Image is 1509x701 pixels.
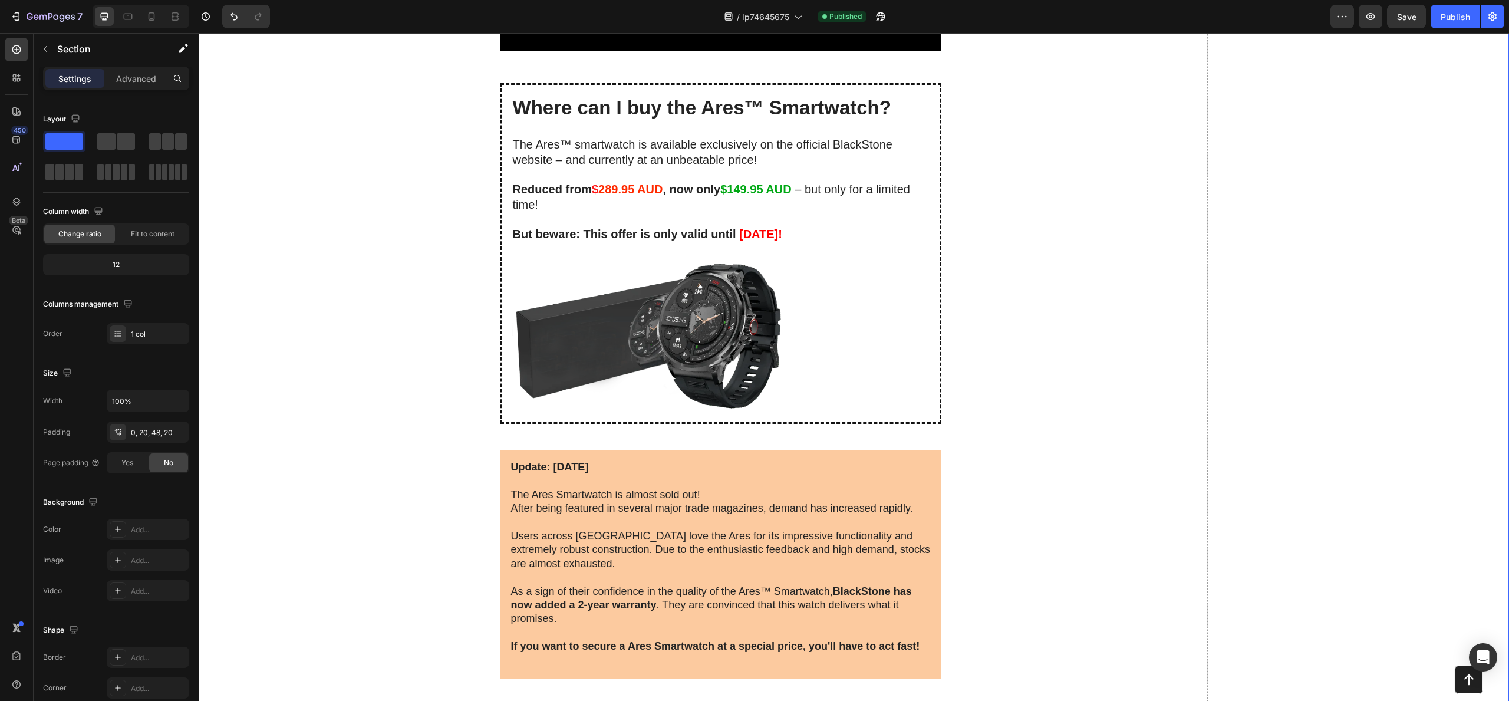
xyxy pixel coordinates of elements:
p: 7 [77,9,83,24]
div: Columns management [43,297,135,312]
strong: $149.95 AUD [522,150,592,163]
div: Corner [43,683,67,693]
div: Rich Text Editor. Editing area: main [313,103,732,210]
button: Publish [1431,5,1480,28]
div: Page padding [43,458,100,468]
strong: BlackStone has now added a 2-year warranty [312,552,713,578]
img: gempages_540193529150833569-d5c59139-2fae-4ba0-aaad-323baa050300.png [313,225,732,380]
div: Video [43,585,62,596]
strong: If you want to secure a Ares Smartwatch at a special price, you'll have to act fast! [312,607,721,619]
p: As a sign of their confidence in the quality of the Ares™ Smartwatch, . They are convinced that t... [312,552,732,593]
strong: $ [393,150,400,163]
div: 12 [45,256,187,273]
div: 1 col [131,329,186,340]
p: Settings [58,73,91,85]
span: / [737,11,740,23]
span: No [164,458,173,468]
strong: , now only [464,150,522,163]
div: Column width [43,204,106,220]
strong: 289.95 AUD [400,150,464,163]
div: Order [43,328,62,339]
div: Undo/Redo [222,5,270,28]
div: 450 [11,126,28,135]
p: Advanced [116,73,156,85]
p: Users across [GEOGRAPHIC_DATA] love the Ares for its impressive functionality and extremely robus... [312,496,732,538]
strong: Update: [DATE] [312,428,390,440]
div: Open Intercom Messenger [1469,643,1497,672]
div: 0, 20, 48, 20 [131,427,186,438]
button: Save [1387,5,1426,28]
div: Add... [131,555,186,566]
strong: But beware: This offer is only valid until [314,195,538,208]
button: 7 [5,5,88,28]
span: Fit to content [131,229,174,239]
input: Auto [107,390,189,412]
div: Padding [43,427,70,437]
p: The Ares Smartwatch is almost sold out! After being featured in several major trade magazines, de... [312,441,732,482]
div: Color [43,524,61,535]
p: Section [57,42,154,56]
span: The Ares™ smartwatch is available exclusively on the official BlackStone website – and currently ... [314,105,694,133]
div: Size [43,366,74,381]
div: Background [43,495,100,511]
span: Published [829,11,862,22]
div: Border [43,652,66,663]
div: Add... [131,525,186,535]
div: Shape [43,623,81,639]
strong: Reduced from [314,150,393,163]
div: Width [43,396,62,406]
iframe: Design area [199,33,1509,701]
div: Publish [1441,11,1470,23]
div: Add... [131,653,186,663]
div: Image [43,555,64,565]
div: Add... [131,683,186,694]
strong: [DATE]! [541,195,584,208]
div: Layout [43,111,83,127]
div: Beta [9,216,28,225]
span: lp74645675 [742,11,789,23]
h2: Where can I buy the Ares™ Smartwatch? [313,61,732,89]
div: Add... [131,586,186,597]
span: Change ratio [58,229,101,239]
span: Save [1397,12,1416,22]
span: Yes [121,458,133,468]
